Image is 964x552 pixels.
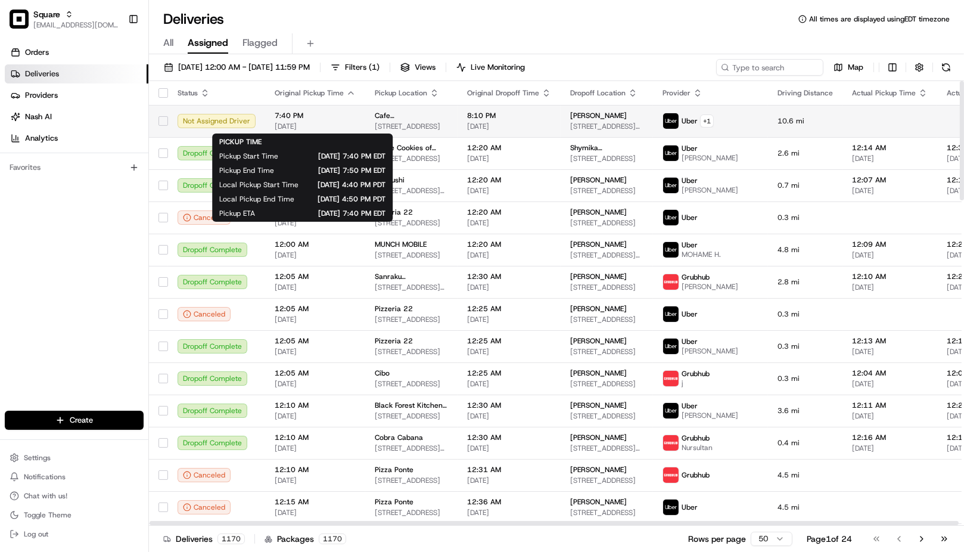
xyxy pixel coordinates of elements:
[778,374,833,383] span: 0.3 mi
[778,277,833,287] span: 2.8 mi
[395,59,441,76] button: Views
[375,143,448,153] span: Crave Cookies of Puyallup, [GEOGRAPHIC_DATA]
[828,59,869,76] button: Map
[570,476,643,485] span: [STREET_ADDRESS]
[275,88,344,98] span: Original Pickup Time
[682,116,698,126] span: Uber
[852,444,928,453] span: [DATE]
[682,309,698,319] span: Uber
[467,186,551,196] span: [DATE]
[663,113,679,129] img: uber-new-logo.jpeg
[570,315,643,324] span: [STREET_ADDRESS]
[375,283,448,292] span: [STREET_ADDRESS][PERSON_NAME]
[467,304,551,314] span: 12:25 AM
[852,347,928,356] span: [DATE]
[570,122,643,131] span: [STREET_ADDRESS][PERSON_NAME]
[265,533,346,545] div: Packages
[688,533,746,545] p: Rows per page
[467,411,551,421] span: [DATE]
[31,77,197,89] input: Clear
[219,151,278,161] span: Pickup Start Time
[375,250,448,260] span: [STREET_ADDRESS]
[25,111,52,122] span: Nash AI
[467,218,551,228] span: [DATE]
[852,88,916,98] span: Actual Pickup Time
[375,111,448,120] span: Cafe [PERSON_NAME]
[570,465,627,475] span: [PERSON_NAME]
[663,500,679,515] img: uber-new-logo.jpeg
[682,176,698,185] span: Uber
[275,315,356,324] span: [DATE]
[778,213,833,222] span: 0.3 mi
[570,240,627,249] span: [PERSON_NAME]
[682,213,698,222] span: Uber
[663,435,679,451] img: 5e692f75ce7d37001a5d71f1
[275,272,356,281] span: 12:05 AM
[178,307,231,321] button: Canceled
[682,411,738,420] span: [PERSON_NAME]
[778,503,833,512] span: 4.5 mi
[852,143,928,153] span: 12:14 AM
[325,59,385,76] button: Filters(1)
[570,444,643,453] span: [STREET_ADDRESS][PERSON_NAME]
[178,88,198,98] span: Status
[451,59,530,76] button: Live Monitoring
[467,250,551,260] span: [DATE]
[570,283,643,292] span: [STREET_ADDRESS]
[178,210,231,225] button: Canceled
[467,336,551,346] span: 12:25 AM
[682,369,710,379] span: Grubhub
[716,59,823,76] input: Type to search
[375,315,448,324] span: [STREET_ADDRESS]
[5,488,144,504] button: Chat with us!
[852,379,928,389] span: [DATE]
[852,186,928,196] span: [DATE]
[345,62,380,73] span: Filters
[778,470,833,480] span: 4.5 mi
[375,207,413,217] span: Pizzeria 22
[852,336,928,346] span: 12:13 AM
[375,88,427,98] span: Pickup Location
[570,401,627,410] span: [PERSON_NAME]
[852,368,928,378] span: 12:04 AM
[274,209,385,218] span: [DATE] 7:40 PM EDT
[682,401,698,411] span: Uber
[570,433,627,442] span: [PERSON_NAME]
[84,201,144,211] a: Powered byPylon
[375,240,427,249] span: MUNCH MOBILE
[5,411,144,430] button: Create
[467,368,551,378] span: 12:25 AM
[24,491,67,501] span: Chat with us!
[24,453,51,463] span: Settings
[375,433,423,442] span: Cobra Cabana
[5,507,144,523] button: Toggle Theme
[33,8,60,20] button: Square
[178,500,231,514] button: Canceled
[275,122,356,131] span: [DATE]
[5,86,148,105] a: Providers
[275,283,356,292] span: [DATE]
[178,468,231,482] div: Canceled
[682,240,698,250] span: Uber
[852,154,928,163] span: [DATE]
[33,20,119,30] span: [EMAIL_ADDRESS][DOMAIN_NAME]
[275,465,356,475] span: 12:10 AM
[570,368,627,378] span: [PERSON_NAME]
[5,158,144,177] div: Favorites
[41,114,195,126] div: Start new chat
[778,245,833,255] span: 4.8 mi
[570,207,627,217] span: [PERSON_NAME]
[219,137,262,147] span: PICKUP TIME
[313,194,385,204] span: [DATE] 4:50 PM PDT
[778,116,833,126] span: 10.6 mi
[663,371,679,386] img: 5e692f75ce7d37001a5d71f1
[807,533,852,545] div: Page 1 of 24
[25,133,58,144] span: Analytics
[682,503,698,512] span: Uber
[682,346,738,356] span: [PERSON_NAME]
[275,347,356,356] span: [DATE]
[219,194,294,204] span: Local Pickup End Time
[70,415,93,426] span: Create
